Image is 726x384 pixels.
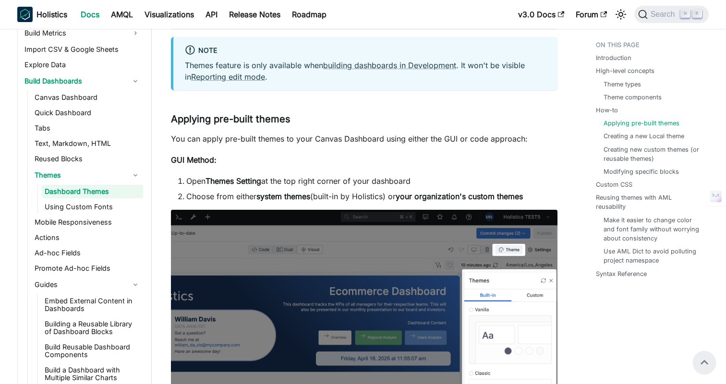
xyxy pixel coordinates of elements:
[596,106,618,115] a: How-to
[8,29,152,384] nav: Docs sidebar
[604,247,699,265] a: Use AML Dict to avoid polluting project namespace
[596,53,631,62] a: Introduction
[42,340,143,361] a: Build Reusable Dashboard Components
[604,119,679,128] a: Applying pre-built themes
[693,351,716,374] button: Scroll back to top
[596,180,632,189] a: Custom CSS
[32,277,143,292] a: Guides
[396,192,523,201] strong: your organization's custom themes
[604,216,699,243] a: Make it easier to change color and font family without worrying about consistency
[32,216,143,229] a: Mobile Responsiveness
[42,294,143,315] a: Embed External Content in Dashboards
[139,7,200,22] a: Visualizations
[22,25,143,41] a: Build Metrics
[604,145,699,163] a: Creating new custom themes (or reusable themes)
[42,185,143,198] a: Dashboard Themes
[200,7,223,22] a: API
[570,7,613,22] a: Forum
[32,152,143,166] a: Reused Blocks
[185,60,546,83] p: Themes feature is only available when . It won't be visible in .
[206,176,261,186] strong: Themes Setting
[604,167,679,176] a: Modifying specific blocks
[22,58,143,72] a: Explore Data
[223,7,286,22] a: Release Notes
[42,200,143,214] a: Using Custom Fonts
[22,73,143,89] a: Build Dashboards
[17,7,67,22] a: HolisticsHolistics
[32,168,143,183] a: Themes
[42,317,143,338] a: Building a Reusable Library of Dashboard Blocks
[604,132,684,141] a: Creating a new Local theme
[32,262,143,275] a: Promote Ad-hoc Fields
[692,10,702,18] kbd: K
[32,231,143,244] a: Actions
[186,175,557,187] li: Open at the top right corner of your dashboard
[286,7,332,22] a: Roadmap
[613,7,629,22] button: Switch between dark and light mode (currently light mode)
[596,66,654,75] a: High-level concepts
[604,80,641,89] a: Theme types
[105,7,139,22] a: AMQL
[648,10,681,19] span: Search
[256,192,310,201] strong: system themes
[185,45,546,57] div: Note
[634,6,709,23] button: Search (Command+K)
[22,43,143,56] a: Import CSV & Google Sheets
[596,193,703,211] a: Reusing themes with AML reusability
[32,106,143,120] a: Quick Dashboard
[191,72,265,82] a: Reporting edit mode
[171,133,557,144] p: You can apply pre-built themes to your Canvas Dashboard using either the GUI or code approach:
[171,113,557,125] h3: Applying pre-built themes
[596,269,647,278] a: Syntax Reference
[32,246,143,260] a: Ad-hoc Fields
[75,7,105,22] a: Docs
[680,10,690,18] kbd: ⌘
[32,137,143,150] a: Text, Markdown, HTML
[32,121,143,135] a: Tabs
[512,7,570,22] a: v3.0 Docs
[32,91,143,104] a: Canvas Dashboard
[323,60,456,70] a: building dashboards in Development
[171,155,217,165] strong: GUI Method:
[604,93,662,102] a: Theme components
[17,7,33,22] img: Holistics
[36,9,67,20] b: Holistics
[186,191,557,202] li: Choose from either (built-in by Holistics) or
